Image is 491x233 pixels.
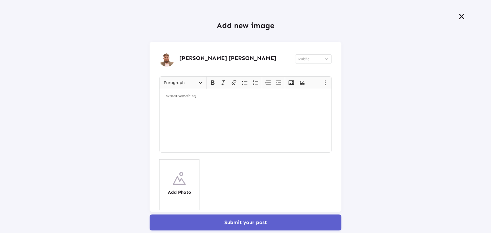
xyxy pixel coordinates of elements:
div: Editor toolbar [159,76,332,89]
span: Submit your post [224,219,267,225]
button: Paragraph [161,78,205,88]
span: Public [298,57,309,61]
h4: Add Photo [168,190,191,195]
h5: [PERSON_NAME] [PERSON_NAME] [179,55,295,62]
img: user-profile [159,51,175,67]
h2: Add new image [150,19,341,32]
div: Rich Text Editor, main [159,89,332,153]
span: Paragraph [164,79,197,86]
button: Submit your post [150,214,341,230]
